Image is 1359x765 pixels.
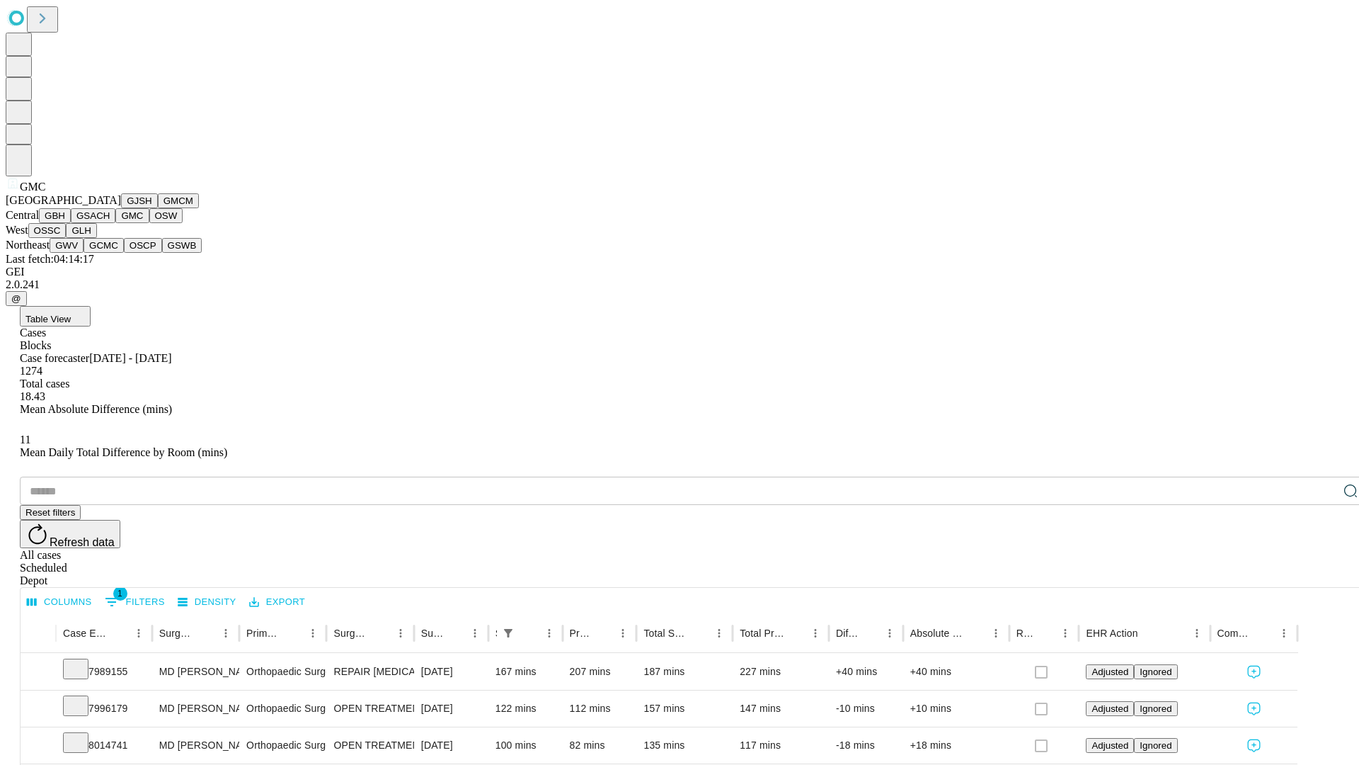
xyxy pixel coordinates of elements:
[159,628,195,639] div: Surgeon Name
[1140,703,1171,714] span: Ignored
[709,623,729,643] button: Menu
[421,654,481,690] div: [DATE]
[246,727,319,764] div: Orthopaedic Surgery
[333,691,406,727] div: OPEN TREATMENT PROXIMAL [MEDICAL_DATA]
[836,727,896,764] div: -18 mins
[1036,623,1055,643] button: Sort
[246,654,319,690] div: Orthopaedic Surgery
[539,623,559,643] button: Menu
[786,623,805,643] button: Sort
[689,623,709,643] button: Sort
[421,628,444,639] div: Surgery Date
[1091,703,1128,714] span: Adjusted
[25,507,75,518] span: Reset filters
[495,727,556,764] div: 100 mins
[11,293,21,304] span: @
[246,691,319,727] div: Orthopaedic Surgery
[1091,667,1128,677] span: Adjusted
[63,691,145,727] div: 7996179
[28,660,49,685] button: Expand
[1134,664,1177,679] button: Ignored
[1086,628,1137,639] div: EHR Action
[149,208,183,223] button: OSW
[836,628,859,639] div: Difference
[50,536,115,548] span: Refresh data
[84,238,124,253] button: GCMC
[836,654,896,690] div: +40 mins
[1254,623,1274,643] button: Sort
[910,691,1002,727] div: +10 mins
[593,623,613,643] button: Sort
[20,378,69,390] span: Total cases
[20,352,89,364] span: Case forecaster
[498,623,518,643] button: Show filters
[6,209,39,221] span: Central
[371,623,391,643] button: Sort
[20,390,45,402] span: 18.43
[445,623,465,643] button: Sort
[1140,740,1171,751] span: Ignored
[1016,628,1035,639] div: Resolved in EHR
[570,654,630,690] div: 207 mins
[20,446,227,458] span: Mean Daily Total Difference by Room (mins)
[6,278,1353,291] div: 2.0.241
[1091,740,1128,751] span: Adjusted
[1274,623,1294,643] button: Menu
[283,623,303,643] button: Sort
[6,239,50,251] span: Northeast
[860,623,880,643] button: Sort
[6,253,94,265] span: Last fetch: 04:14:17
[740,628,784,639] div: Total Predicted Duration
[643,691,726,727] div: 157 mins
[174,591,240,613] button: Density
[20,433,30,446] span: 11
[20,365,42,377] span: 1274
[20,505,81,520] button: Reset filters
[1217,628,1253,639] div: Comments
[162,238,202,253] button: GSWB
[23,591,96,613] button: Select columns
[643,727,726,764] div: 135 mins
[113,586,127,601] span: 1
[6,194,121,206] span: [GEOGRAPHIC_DATA]
[570,628,592,639] div: Predicted In Room Duration
[63,654,145,690] div: 7989155
[25,314,71,324] span: Table View
[129,623,149,643] button: Menu
[1140,623,1159,643] button: Sort
[63,628,108,639] div: Case Epic Id
[1134,738,1177,753] button: Ignored
[159,727,232,764] div: MD [PERSON_NAME] [PERSON_NAME]
[613,623,633,643] button: Menu
[570,727,630,764] div: 82 mins
[28,223,67,238] button: OSSC
[121,193,158,208] button: GJSH
[643,628,688,639] div: Total Scheduled Duration
[1086,701,1134,716] button: Adjusted
[910,727,1002,764] div: +18 mins
[6,266,1353,278] div: GEI
[63,727,145,764] div: 8014741
[495,691,556,727] div: 122 mins
[39,208,71,223] button: GBH
[71,208,115,223] button: GSACH
[391,623,411,643] button: Menu
[421,691,481,727] div: [DATE]
[109,623,129,643] button: Sort
[1086,664,1134,679] button: Adjusted
[1134,701,1177,716] button: Ignored
[498,623,518,643] div: 1 active filter
[740,691,822,727] div: 147 mins
[1055,623,1075,643] button: Menu
[1187,623,1207,643] button: Menu
[495,654,556,690] div: 167 mins
[333,628,369,639] div: Surgery Name
[333,727,406,764] div: OPEN TREATMENT DISTAL [MEDICAL_DATA] FRACTURE
[1140,667,1171,677] span: Ignored
[89,352,171,364] span: [DATE] - [DATE]
[101,591,168,613] button: Show filters
[50,238,84,253] button: GWV
[570,691,630,727] div: 112 mins
[20,306,91,327] button: Table View
[495,628,497,639] div: Scheduled In Room Duration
